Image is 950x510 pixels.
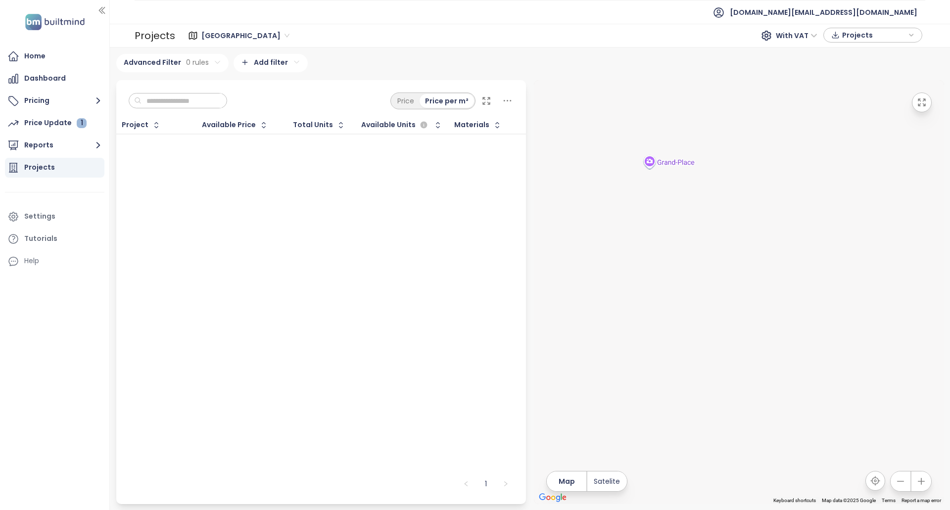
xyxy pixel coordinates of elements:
div: Project [122,122,148,128]
button: Reports [5,136,104,155]
div: button [829,28,917,43]
a: Price Update 1 [5,113,104,133]
img: logo [22,12,88,32]
div: Available Units [361,119,430,131]
a: Dashboard [5,69,104,89]
button: Map [547,471,586,491]
button: Satelite [587,471,627,491]
div: Help [5,251,104,271]
div: Price [392,94,420,108]
button: left [458,476,474,492]
div: Tutorials [24,232,57,245]
div: Home [24,50,46,62]
div: Price per m² [420,94,474,108]
a: Home [5,46,104,66]
img: Google [536,491,569,504]
span: right [503,481,509,487]
div: Available Price [202,122,256,128]
li: 1 [478,476,494,492]
div: Advanced Filter [116,54,229,72]
span: Brussels [201,28,289,43]
div: Projects [24,161,55,174]
span: Map data ©2025 Google [822,498,876,503]
a: Open this area in Google Maps (opens a new window) [536,491,569,504]
div: Materials [454,122,489,128]
div: Price Update [24,117,87,129]
button: right [498,476,514,492]
button: Keyboard shortcuts [773,497,816,504]
span: left [463,481,469,487]
span: [DOMAIN_NAME][EMAIL_ADDRESS][DOMAIN_NAME] [730,0,917,24]
span: 0 rules [186,57,209,68]
a: Settings [5,207,104,227]
span: With VAT [776,28,817,43]
div: 1 [77,118,87,128]
span: Map [559,476,575,487]
a: 1 [478,476,493,491]
span: Projects [842,28,906,43]
a: Tutorials [5,229,104,249]
span: Satelite [594,476,620,487]
div: Projects [135,26,175,46]
div: Help [24,255,39,267]
button: Pricing [5,91,104,111]
div: Total Units [293,122,333,128]
div: Add filter [234,54,308,72]
li: Next Page [498,476,514,492]
a: Terms (opens in new tab) [882,498,896,503]
span: Available Units [361,122,416,128]
div: Dashboard [24,72,66,85]
div: Settings [24,210,55,223]
li: Previous Page [458,476,474,492]
a: Report a map error [902,498,941,503]
a: Projects [5,158,104,178]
